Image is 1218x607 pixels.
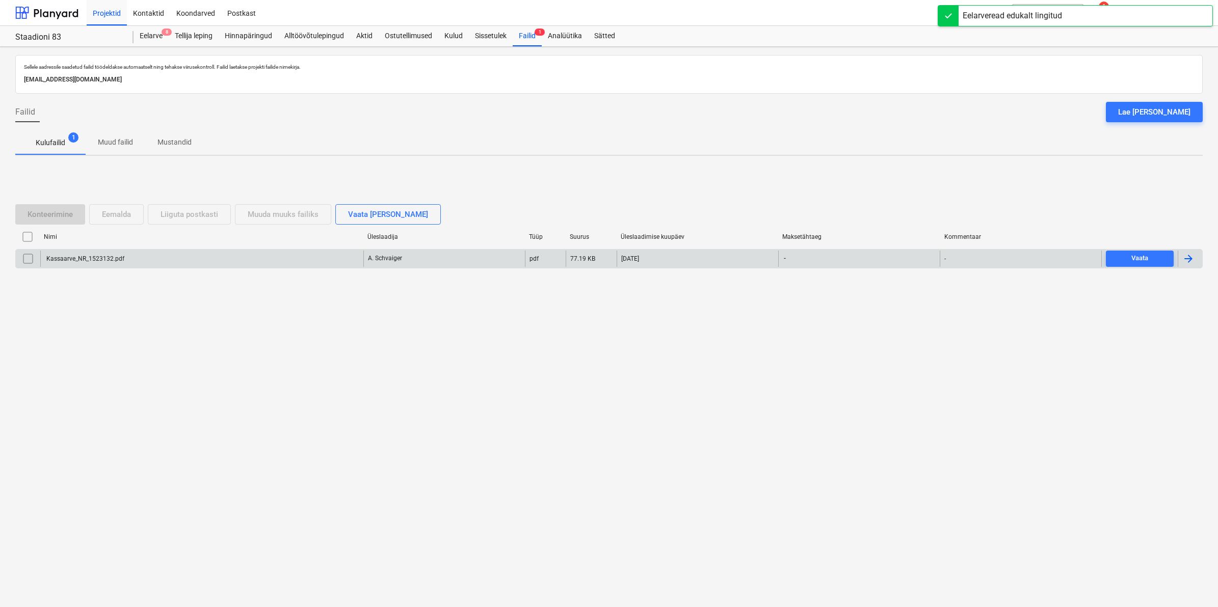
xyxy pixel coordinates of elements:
[963,10,1062,22] div: Eelarveread edukalt lingitud
[24,64,1194,70] p: Sellele aadressile saadetud failid töödeldakse automaatselt ning tehakse viirusekontroll. Failid ...
[782,233,936,240] div: Maksetähtaeg
[944,233,1098,240] div: Kommentaar
[68,132,78,143] span: 1
[570,233,613,240] div: Suurus
[157,137,192,148] p: Mustandid
[588,26,621,46] a: Sätted
[535,29,545,36] span: 1
[367,233,521,240] div: Üleslaadija
[44,233,359,240] div: Nimi
[944,255,946,262] div: -
[278,26,350,46] a: Alltöövõtulepingud
[45,255,124,262] div: Kassaarve_NR_1523132.pdf
[368,254,402,263] p: A. Schvaiger
[513,26,542,46] a: Failid1
[1131,253,1148,264] div: Vaata
[98,137,133,148] p: Muud failid
[15,32,121,43] div: Staadioni 83
[379,26,438,46] a: Ostutellimused
[513,26,542,46] div: Failid
[529,233,562,240] div: Tüüp
[570,255,595,262] div: 77.19 KB
[1118,105,1190,119] div: Lae [PERSON_NAME]
[783,254,787,263] span: -
[219,26,278,46] a: Hinnapäringud
[169,26,219,46] a: Tellija leping
[134,26,169,46] div: Eelarve
[15,106,35,118] span: Failid
[469,26,513,46] a: Sissetulek
[36,137,65,148] p: Kulufailid
[348,208,428,221] div: Vaata [PERSON_NAME]
[1106,102,1203,122] button: Lae [PERSON_NAME]
[621,233,774,240] div: Üleslaadimise kuupäev
[134,26,169,46] a: Eelarve8
[1106,251,1174,267] button: Vaata
[621,255,639,262] div: [DATE]
[542,26,588,46] a: Analüütika
[24,74,1194,85] p: [EMAIL_ADDRESS][DOMAIN_NAME]
[350,26,379,46] a: Aktid
[529,255,539,262] div: pdf
[438,26,469,46] a: Kulud
[162,29,172,36] span: 8
[335,204,441,225] button: Vaata [PERSON_NAME]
